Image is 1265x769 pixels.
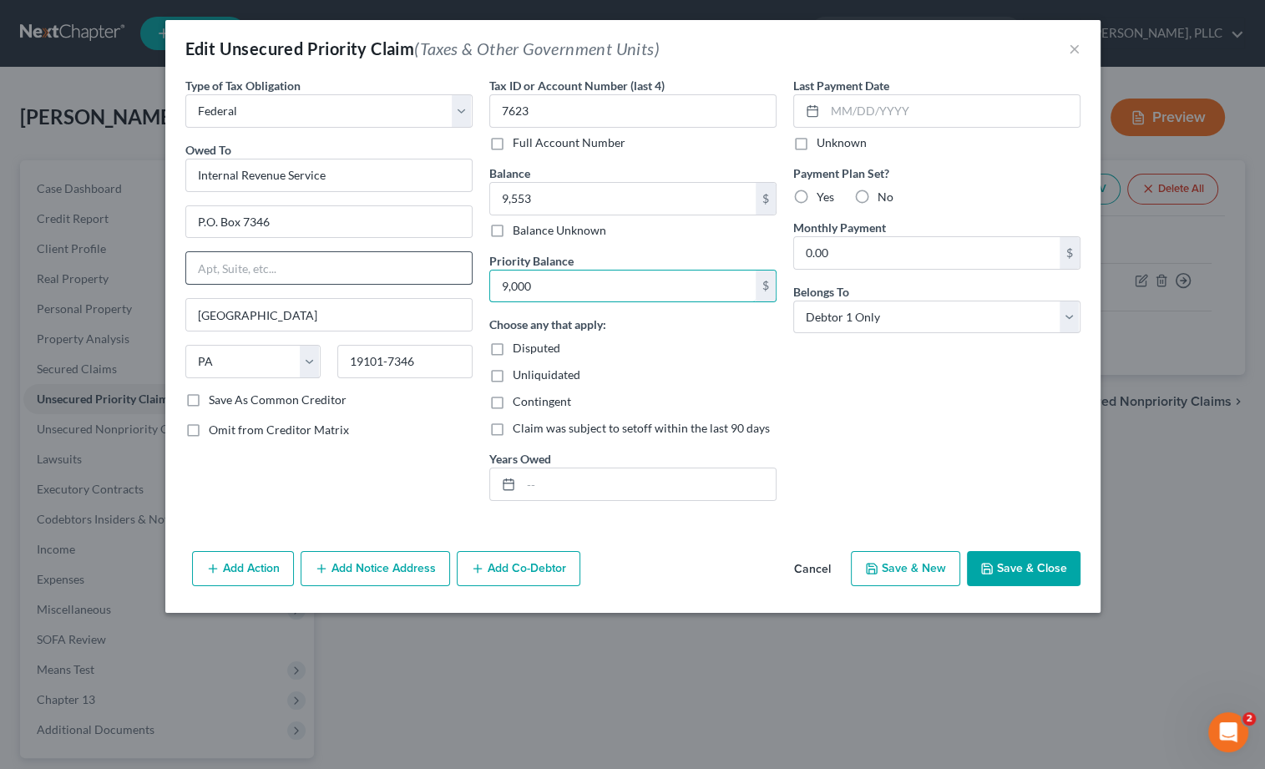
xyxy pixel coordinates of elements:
span: Claim was subject to setoff within the last 90 days [513,421,770,435]
input: Enter zip... [337,345,473,378]
button: Add Notice Address [301,551,450,586]
label: Save As Common Creditor [209,392,347,408]
label: Priority Balance [489,252,574,270]
input: 0.00 [490,271,756,302]
div: $ [1060,237,1080,269]
span: (Taxes & Other Government Units) [414,38,660,58]
div: $ [756,183,776,215]
div: Edit Unsecured Priority Claim [185,37,660,60]
input: Search creditor by name... [185,159,473,192]
label: Unknown [817,134,867,151]
button: Add Action [192,551,294,586]
label: Choose any that apply: [489,316,606,333]
span: Omit from Creditor Matrix [209,422,349,437]
span: Yes [817,190,834,204]
input: -- [521,468,776,500]
span: Unliquidated [513,367,580,382]
input: Enter address... [186,206,472,238]
button: Save & New [851,551,960,586]
input: 0.00 [490,183,756,215]
label: Last Payment Date [793,77,889,94]
span: Contingent [513,394,571,408]
span: No [878,190,893,204]
input: Apt, Suite, etc... [186,252,472,284]
button: Cancel [781,553,844,586]
div: $ [756,271,776,302]
input: Enter city... [186,299,472,331]
span: Type of Tax Obligation [185,78,301,93]
input: MM/DD/YYYY [825,95,1080,127]
span: Belongs To [793,285,849,299]
label: Tax ID or Account Number (last 4) [489,77,665,94]
iframe: Intercom live chat [1208,712,1248,752]
label: Full Account Number [513,134,625,151]
button: Add Co-Debtor [457,551,580,586]
label: Balance Unknown [513,222,606,239]
input: 0.00 [794,237,1060,269]
label: Years Owed [489,450,551,468]
button: × [1069,38,1080,58]
input: XXXX [489,94,777,128]
button: Save & Close [967,551,1080,586]
span: 2 [1242,712,1256,726]
label: Balance [489,164,530,182]
label: Payment Plan Set? [793,164,1080,182]
span: Disputed [513,341,560,355]
label: Monthly Payment [793,219,886,236]
span: Owed To [185,143,231,157]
